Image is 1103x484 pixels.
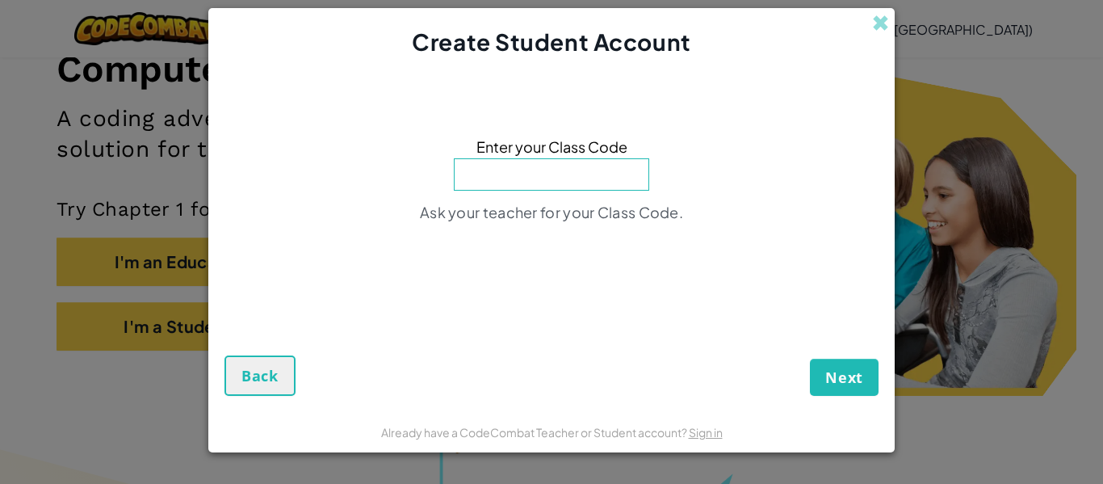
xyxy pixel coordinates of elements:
span: Next [825,368,863,387]
span: Back [241,366,279,385]
button: Next [810,359,879,396]
span: Already have a CodeCombat Teacher or Student account? [381,425,689,440]
a: Sign in [689,425,723,440]
span: Ask your teacher for your Class Code. [420,203,683,221]
span: Enter your Class Code [476,135,627,158]
button: Back [224,356,296,396]
span: Create Student Account [412,27,690,56]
